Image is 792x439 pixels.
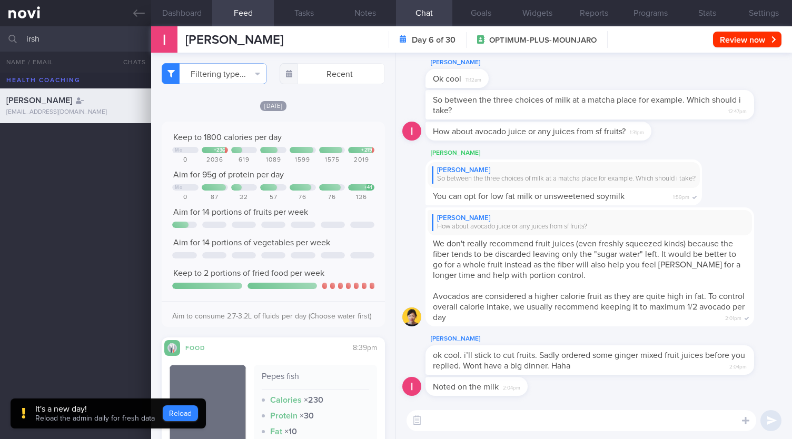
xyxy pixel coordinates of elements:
[433,127,626,136] span: How about avocado juice or any juices from sf fruits?
[304,396,323,404] strong: × 230
[175,147,182,153] div: Mo
[175,185,182,191] div: Mo
[433,75,461,83] span: Ok cool
[425,56,520,69] div: [PERSON_NAME]
[433,192,625,201] span: You can opt for low fat milk or unsweetened soymilk
[231,194,258,202] div: 32
[433,351,745,370] span: ok cool. i’ll stick to cut fruits. Sadly ordered some ginger mixed fruit juices before you replie...
[630,126,644,136] span: 1:31pm
[270,396,302,404] strong: Calories
[432,214,748,223] div: [PERSON_NAME]
[35,404,155,414] div: It's a new day!
[729,361,747,371] span: 2:04pm
[319,194,345,202] div: 76
[270,412,298,420] strong: Protein
[172,194,199,202] div: 0
[348,194,374,202] div: 136
[35,415,155,422] span: Reload the admin daily for fresh data
[425,333,786,345] div: [PERSON_NAME]
[713,32,781,47] button: Review now
[6,96,72,105] span: [PERSON_NAME]
[433,292,745,322] span: Avocados are considered a higher calorie fruit as they are quite high in fat. To control overall ...
[162,63,267,84] button: Filtering type...
[173,208,308,216] span: Aim for 14 portions of fruits per week
[172,156,199,164] div: 0
[173,269,324,277] span: Keep to 2 portions of fried food per week
[290,194,316,202] div: 76
[284,427,297,436] strong: × 10
[6,108,145,116] div: [EMAIL_ADDRESS][DOMAIN_NAME]
[202,194,228,202] div: 87
[673,191,689,201] span: 1:59pm
[260,156,286,164] div: 1089
[260,194,286,202] div: 57
[214,147,225,153] div: + 236
[290,156,316,164] div: 1599
[432,223,748,231] div: How about avocado juice or any juices from sf fruits?
[725,312,741,322] span: 2:01pm
[172,313,371,320] span: Aim to consume 2.7-3.2L of fluids per day (Choose water first)
[300,412,314,420] strong: × 30
[262,371,369,390] div: Pepes fish
[173,171,284,179] span: Aim for 95g of protein per day
[109,52,151,73] button: Chats
[412,35,456,45] strong: Day 6 of 30
[319,156,345,164] div: 1575
[348,156,374,164] div: 2019
[185,34,283,46] span: [PERSON_NAME]
[466,74,481,84] span: 11:12am
[433,383,499,391] span: Noted on the milk
[231,156,258,164] div: 619
[173,238,330,247] span: Aim for 14 portions of vegetables per week
[270,427,282,436] strong: Fat
[489,35,597,46] span: OPTIMUM-PLUS-MOUNJARO
[432,166,696,175] div: [PERSON_NAME]
[433,240,740,280] span: We don't really recommend fruit juices (even freshly squeezed kinds) because the fiber tends to b...
[425,147,734,159] div: [PERSON_NAME]
[173,133,282,142] span: Keep to 1800 calories per day
[432,175,696,183] div: So between the three choices of milk at a matcha place for example. Which should i take?
[728,105,747,115] span: 12:47pm
[364,185,372,191] div: + 41
[163,405,198,421] button: Reload
[433,96,741,115] span: So between the three choices of milk at a matcha place for example. Which should i take?
[503,382,520,392] span: 2:04pm
[260,101,286,111] span: [DATE]
[353,344,377,352] span: 8:39pm
[361,147,372,153] div: + 219
[180,343,222,352] div: Food
[202,156,228,164] div: 2036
